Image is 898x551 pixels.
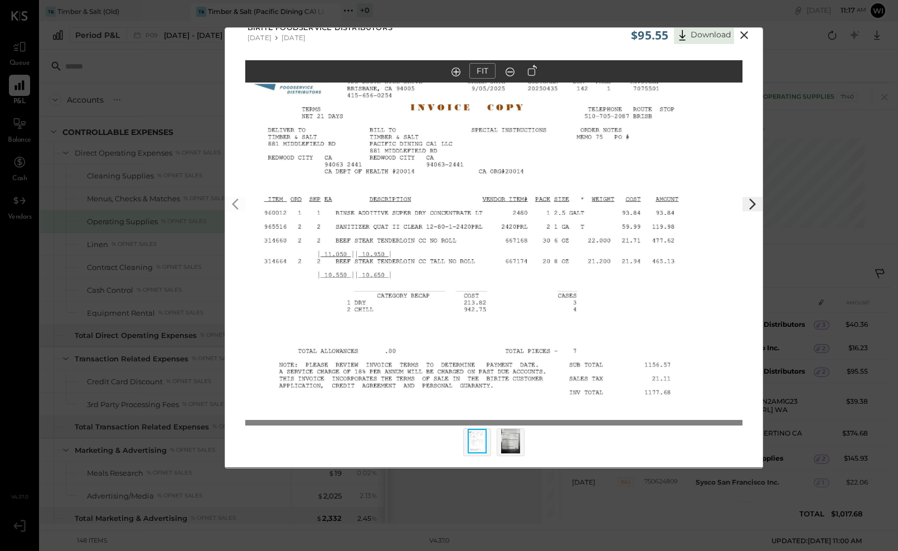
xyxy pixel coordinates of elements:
span: BiRite Foodservice Distributors [247,22,392,33]
img: Zoomable Rotatable [245,36,743,420]
button: Download [674,26,734,44]
button: FIT [469,63,496,79]
img: Thumbnail 1 [468,429,487,453]
div: [DATE] [281,33,305,42]
span: $95.55 [631,27,668,43]
div: [DATE] [247,33,271,42]
img: Thumbnail 2 [501,429,520,453]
